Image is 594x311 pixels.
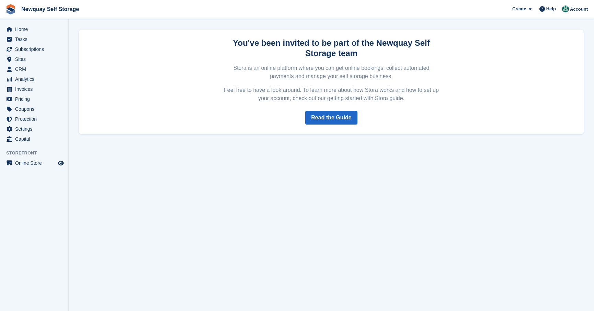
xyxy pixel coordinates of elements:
[3,74,65,84] a: menu
[15,114,56,124] span: Protection
[3,158,65,168] a: menu
[15,124,56,134] span: Settings
[15,134,56,144] span: Capital
[512,6,526,12] span: Create
[3,64,65,74] a: menu
[15,34,56,44] span: Tasks
[15,84,56,94] span: Invoices
[570,6,588,13] span: Account
[3,24,65,34] a: menu
[15,74,56,84] span: Analytics
[3,104,65,114] a: menu
[3,124,65,134] a: menu
[3,134,65,144] a: menu
[15,24,56,34] span: Home
[15,64,56,74] span: CRM
[15,104,56,114] span: Coupons
[546,6,556,12] span: Help
[562,6,569,12] img: JON
[305,111,357,125] a: Read the Guide
[3,54,65,64] a: menu
[223,64,440,81] p: Stora is an online platform where you can get online bookings, collect automated payments and man...
[6,150,68,157] span: Storefront
[19,3,82,15] a: Newquay Self Storage
[3,44,65,54] a: menu
[15,44,56,54] span: Subscriptions
[3,34,65,44] a: menu
[233,38,430,58] strong: You've been invited to be part of the Newquay Self Storage team
[57,159,65,167] a: Preview store
[15,54,56,64] span: Sites
[15,158,56,168] span: Online Store
[3,84,65,94] a: menu
[5,4,16,14] img: stora-icon-8386f47178a22dfd0bd8f6a31ec36ba5ce8667c1dd55bd0f319d3a0aa187defe.svg
[223,86,440,103] p: Feel free to have a look around. To learn more about how Stora works and how to set up your accou...
[3,94,65,104] a: menu
[3,114,65,124] a: menu
[15,94,56,104] span: Pricing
